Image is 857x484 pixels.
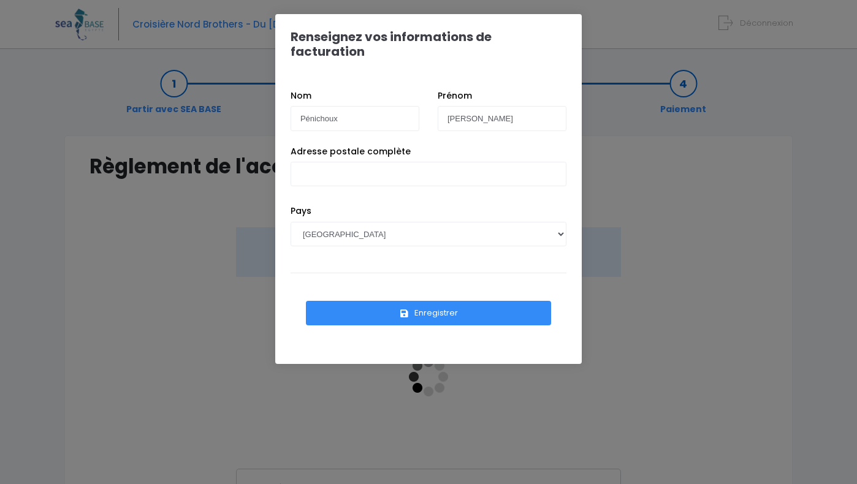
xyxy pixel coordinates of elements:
[291,89,311,102] label: Nom
[306,301,551,325] button: Enregistrer
[291,29,566,59] h1: Renseignez vos informations de facturation
[438,89,472,102] label: Prénom
[291,145,411,158] label: Adresse postale complète
[291,205,311,217] label: Pays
